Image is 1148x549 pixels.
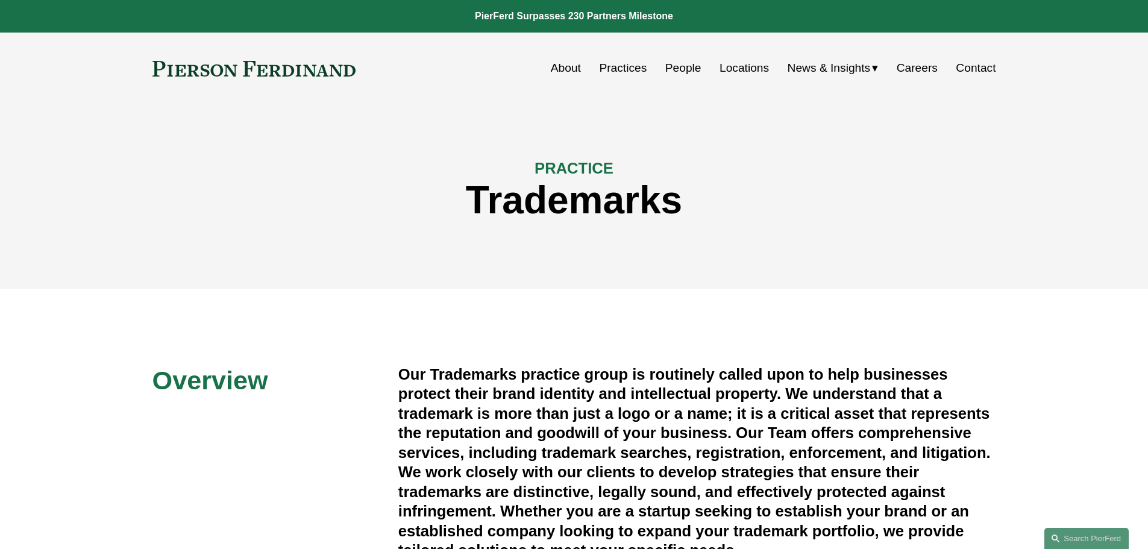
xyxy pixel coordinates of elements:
span: News & Insights [788,58,871,79]
a: Search this site [1044,528,1129,549]
span: Overview [152,366,268,395]
a: Careers [897,57,938,80]
a: About [551,57,581,80]
a: Practices [599,57,647,80]
a: Contact [956,57,996,80]
span: PRACTICE [535,160,613,177]
h1: Trademarks [152,178,996,222]
a: Locations [720,57,769,80]
a: folder dropdown [788,57,879,80]
a: People [665,57,701,80]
